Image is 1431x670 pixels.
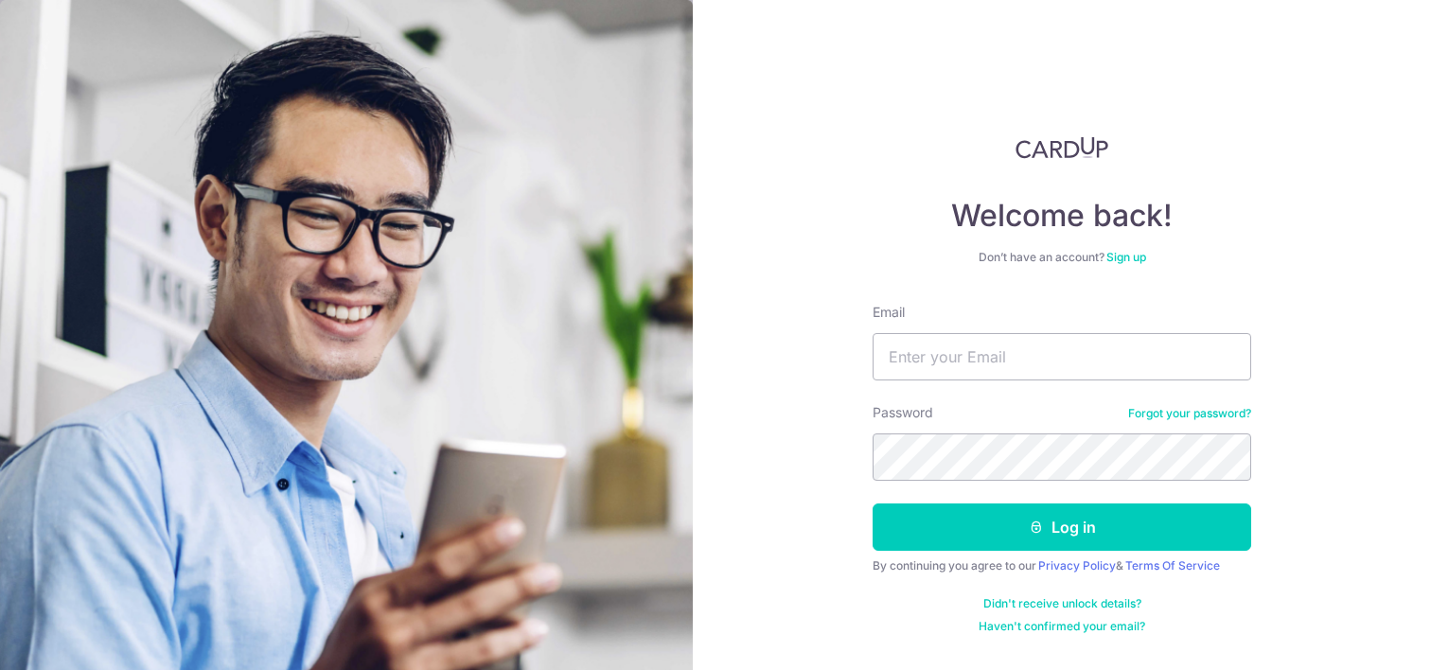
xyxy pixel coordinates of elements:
[873,333,1251,380] input: Enter your Email
[873,197,1251,235] h4: Welcome back!
[873,503,1251,551] button: Log in
[979,619,1145,634] a: Haven't confirmed your email?
[983,596,1141,611] a: Didn't receive unlock details?
[873,403,933,422] label: Password
[1016,136,1108,159] img: CardUp Logo
[1106,250,1146,264] a: Sign up
[1128,406,1251,421] a: Forgot your password?
[873,558,1251,573] div: By continuing you agree to our &
[1038,558,1116,573] a: Privacy Policy
[873,250,1251,265] div: Don’t have an account?
[1125,558,1220,573] a: Terms Of Service
[873,303,905,322] label: Email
